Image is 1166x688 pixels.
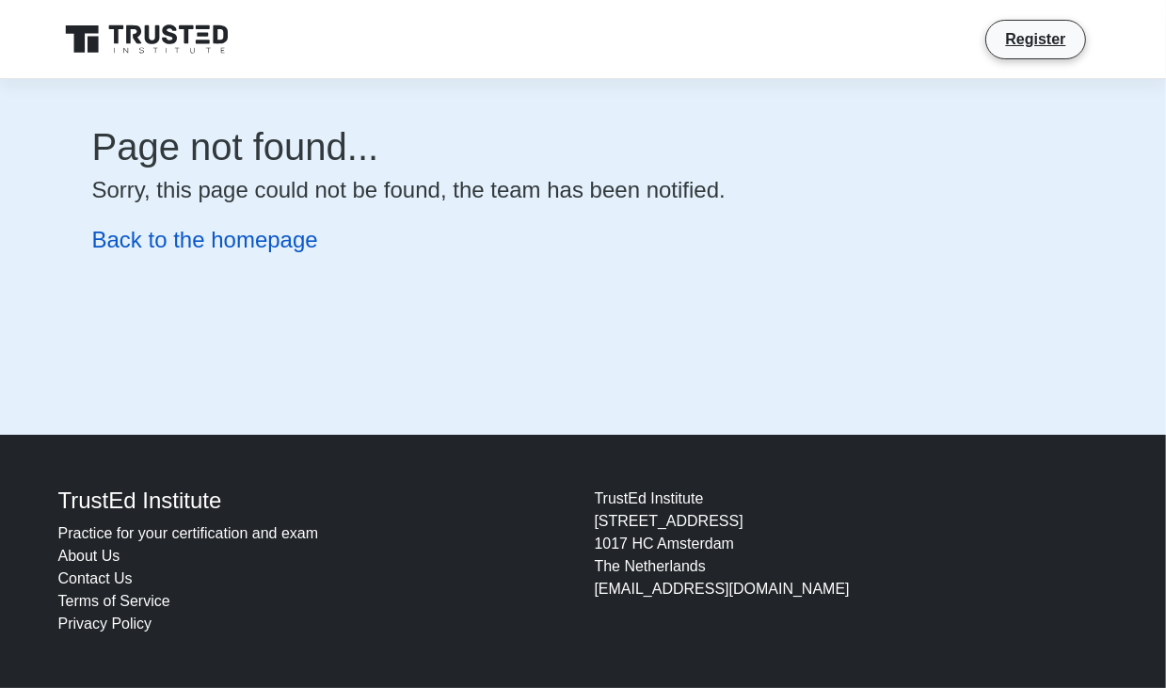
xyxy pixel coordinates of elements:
[583,488,1120,635] div: TrustEd Institute [STREET_ADDRESS] 1017 HC Amsterdam The Netherlands [EMAIL_ADDRESS][DOMAIN_NAME]
[58,548,120,564] a: About Us
[58,488,572,515] h4: TrustEd Institute
[58,616,152,632] a: Privacy Policy
[92,227,318,252] a: Back to the homepage
[58,525,319,541] a: Practice for your certification and exam
[92,177,1075,204] h4: Sorry, this page could not be found, the team has been notified.
[58,593,170,609] a: Terms of Service
[92,124,1075,169] h1: Page not found...
[994,27,1077,51] a: Register
[58,570,133,586] a: Contact Us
